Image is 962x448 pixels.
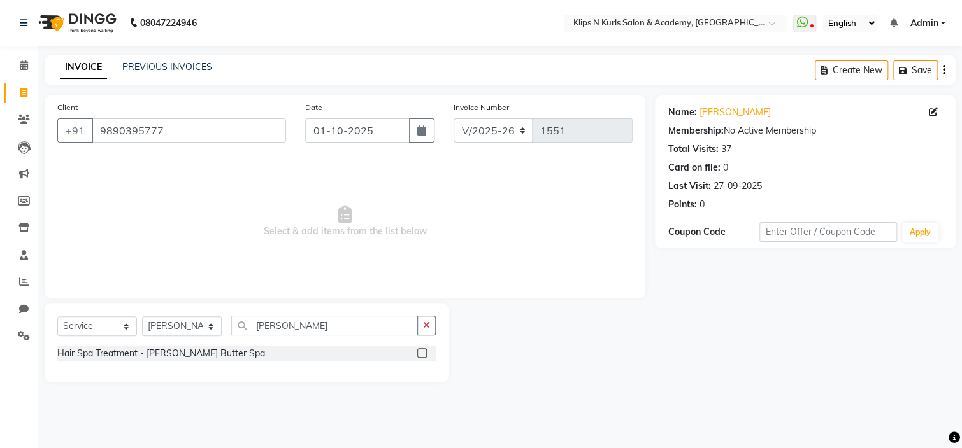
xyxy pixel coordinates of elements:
[60,56,107,79] a: INVOICE
[722,161,728,174] div: 0
[668,161,720,174] div: Card on file:
[815,60,888,80] button: Create New
[140,5,196,41] b: 08047224946
[699,198,704,211] div: 0
[668,198,696,211] div: Points:
[92,118,286,143] input: Search by Name/Mobile/Email/Code
[57,158,633,285] span: Select & add items from the list below
[668,124,943,137] div: No Active Membership
[122,61,212,73] a: PREVIOUS INVOICES
[759,222,897,242] input: Enter Offer / Coupon Code
[32,5,120,41] img: logo
[668,143,718,156] div: Total Visits:
[668,106,696,119] div: Name:
[893,60,938,80] button: Save
[668,225,759,239] div: Coupon Code
[668,179,710,193] div: Last Visit:
[57,118,93,143] button: +91
[57,102,78,113] label: Client
[910,17,938,30] span: Admin
[305,102,322,113] label: Date
[699,106,770,119] a: [PERSON_NAME]
[231,316,418,335] input: Search or Scan
[721,143,731,156] div: 37
[57,347,265,360] div: Hair Spa Treatment - [PERSON_NAME] Butter Spa
[668,124,723,137] div: Membership:
[902,223,938,242] button: Apply
[713,179,761,193] div: 27-09-2025
[454,102,509,113] label: Invoice Number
